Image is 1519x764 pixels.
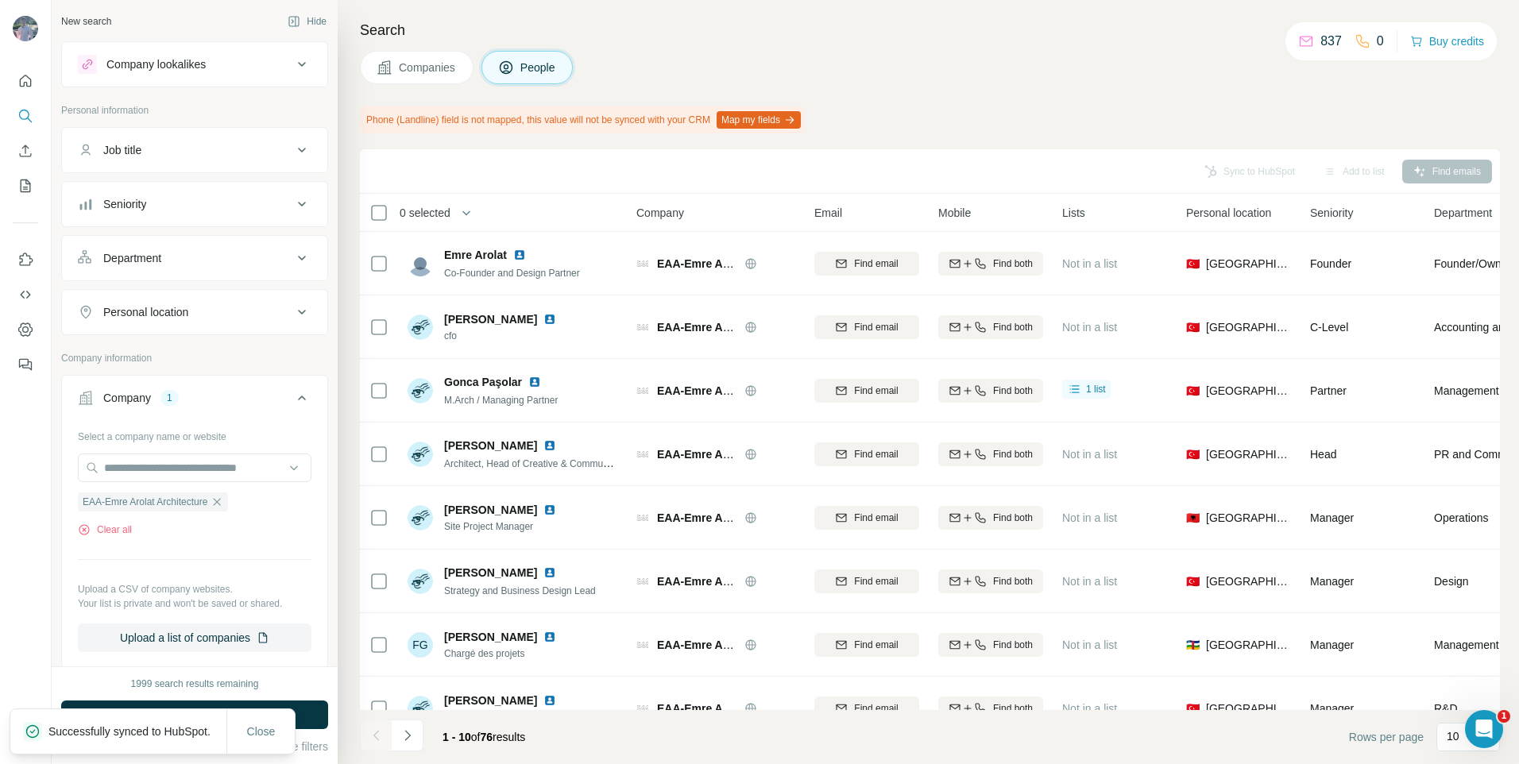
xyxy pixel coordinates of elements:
span: EAA-Emre Arolat Architecture [657,639,815,651]
span: Find both [993,257,1033,271]
button: Feedback [13,350,38,379]
div: New search [61,14,111,29]
span: 🇹🇷 [1186,573,1200,589]
span: 🇹🇷 [1186,446,1200,462]
span: Find both [993,574,1033,588]
button: Upload a list of companies [78,623,311,652]
button: Find email [814,252,919,276]
span: Close [247,723,276,739]
img: LinkedIn logo [543,313,556,326]
img: Avatar [408,696,433,721]
span: Not in a list [1062,511,1117,524]
button: Find both [938,569,1043,593]
span: Run search [166,707,223,723]
img: Avatar [408,442,433,467]
p: Company information [61,351,328,365]
button: Close [236,717,287,746]
span: [GEOGRAPHIC_DATA] [1206,383,1291,399]
span: EAA-Emre Arolat Architecture [83,495,207,509]
span: Seniority [1310,205,1353,221]
img: Avatar [13,16,38,41]
img: Logo of EAA-Emre Arolat Architecture [636,639,649,651]
img: Logo of EAA-Emre Arolat Architecture [636,257,649,270]
span: Not in a list [1062,639,1117,651]
span: Mobile [938,205,971,221]
button: Find both [938,696,1043,720]
span: Find email [854,320,898,334]
img: Logo of EAA-Emre Arolat Architecture [636,511,649,524]
span: 🇦🇱 [1186,510,1200,526]
span: 🇹🇷 [1186,700,1200,716]
span: Not in a list [1062,702,1117,715]
button: Buy credits [1410,30,1484,52]
span: Not in a list [1062,257,1117,270]
img: Avatar [408,569,433,594]
span: 1 - 10 [443,731,471,743]
span: cfo [444,329,562,343]
button: Company lookalikes [62,45,327,83]
span: [PERSON_NAME] [444,629,537,645]
span: Design [1434,573,1469,589]
button: Find both [938,633,1043,657]
img: Logo of EAA-Emre Arolat Architecture [636,575,649,588]
button: Search [13,102,38,130]
img: LinkedIn logo [543,566,556,579]
img: Logo of EAA-Emre Arolat Architecture [636,702,649,715]
span: Find both [993,701,1033,716]
div: FG [408,632,433,658]
span: Operations [1434,510,1488,526]
span: Lists [1062,205,1085,221]
button: Find email [814,379,919,403]
span: Find email [854,384,898,398]
span: M.Arch / Managing Partner [444,395,558,406]
button: Find email [814,506,919,530]
span: Chargé des projets [444,646,562,661]
span: Company [636,205,684,221]
button: Find both [938,379,1043,403]
span: 1 list [1086,382,1106,396]
button: Find email [814,633,919,657]
img: LinkedIn logo [543,504,556,516]
span: Founder [1310,257,1351,270]
span: of [471,731,481,743]
span: Not in a list [1062,321,1117,334]
button: Use Surfe API [13,280,38,309]
p: Your list is private and won't be saved or shared. [78,596,311,611]
button: Seniority [62,185,327,223]
span: Co-Founder and Design Partner [444,268,580,279]
span: 🇨🇫 [1186,637,1200,653]
img: Avatar [408,378,433,403]
span: Management [1434,637,1499,653]
span: EAA-Emre Arolat Architecture [657,702,815,715]
span: [GEOGRAPHIC_DATA] [1206,510,1291,526]
button: Find email [814,696,919,720]
img: LinkedIn logo [543,439,556,452]
button: Find both [938,252,1043,276]
div: Seniority [103,196,146,212]
span: Find email [854,638,898,652]
span: Find both [993,638,1033,652]
span: 🇹🇷 [1186,256,1200,272]
span: Find email [854,701,898,716]
button: Job title [62,131,327,169]
span: Manager [1310,575,1354,588]
div: 1999 search results remaining [131,677,259,691]
span: EAA-Emre Arolat Architecture [657,511,815,524]
img: LinkedIn logo [528,376,541,388]
span: Find email [854,511,898,525]
img: Avatar [408,251,433,276]
span: [PERSON_NAME] [444,565,537,581]
span: 1 [1498,710,1510,723]
span: [GEOGRAPHIC_DATA] [1206,637,1291,653]
span: EAA-Emre Arolat Architecture [657,257,815,270]
span: [GEOGRAPHIC_DATA] [1206,446,1291,462]
button: Run search [61,700,328,729]
p: 0 [1377,32,1384,51]
span: Emre Arolat [444,247,507,263]
span: Manager [1310,639,1354,651]
span: Management [1434,383,1499,399]
button: Enrich CSV [13,137,38,165]
span: People [520,60,557,75]
button: My lists [13,172,38,200]
span: EAA-Emre Arolat Architecture [657,448,815,461]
